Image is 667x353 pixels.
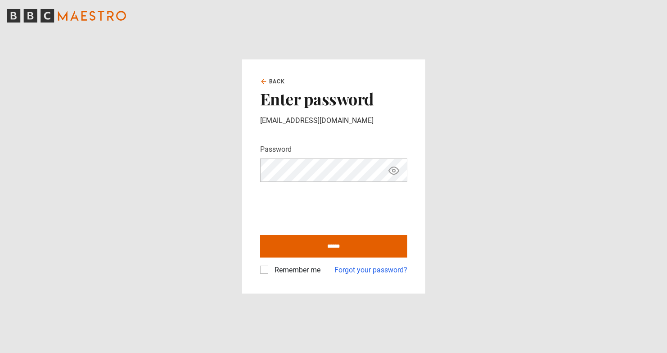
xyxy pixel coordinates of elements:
a: Forgot your password? [334,265,407,276]
p: [EMAIL_ADDRESS][DOMAIN_NAME] [260,115,407,126]
h2: Enter password [260,89,407,108]
label: Password [260,144,292,155]
label: Remember me [271,265,320,276]
svg: BBC Maestro [7,9,126,23]
button: Show password [386,163,401,178]
iframe: reCAPTCHA [260,189,397,224]
span: Back [269,77,285,86]
a: Back [260,77,285,86]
